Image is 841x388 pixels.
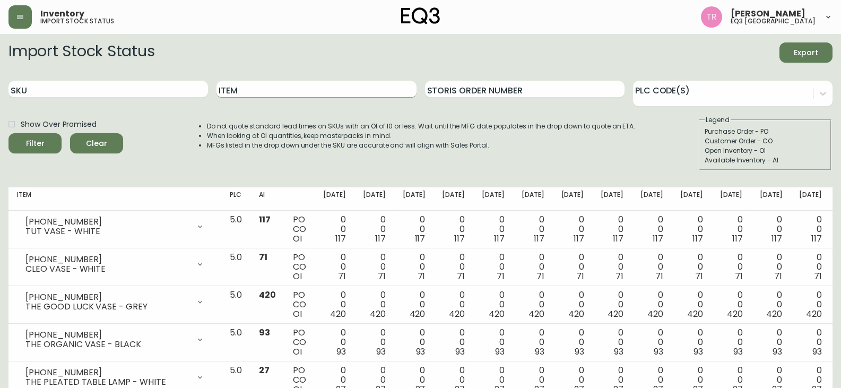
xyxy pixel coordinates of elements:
[614,346,623,358] span: 93
[378,270,386,282] span: 71
[654,346,663,358] span: 93
[370,308,386,320] span: 420
[25,368,189,377] div: [PHONE_NUMBER]
[482,290,505,319] div: 0 0
[21,119,97,130] span: Show Over Promised
[751,187,791,211] th: [DATE]
[293,215,306,244] div: PO CO
[672,187,712,211] th: [DATE]
[25,264,189,274] div: CLEO VASE - WHITE
[259,289,276,301] span: 420
[454,232,465,245] span: 117
[442,328,465,357] div: 0 0
[647,308,663,320] span: 420
[812,346,822,358] span: 93
[323,215,346,244] div: 0 0
[701,6,722,28] img: 214b9049a7c64896e5c13e8f38ff7a87
[259,213,271,226] span: 117
[221,286,250,324] td: 5.0
[293,328,306,357] div: PO CO
[720,215,743,244] div: 0 0
[323,253,346,281] div: 0 0
[773,346,782,358] span: 93
[293,270,302,282] span: OI
[416,346,426,358] span: 93
[601,328,623,357] div: 0 0
[653,232,663,245] span: 117
[705,156,826,165] div: Available Inventory - AI
[799,253,822,281] div: 0 0
[727,308,743,320] span: 420
[799,215,822,244] div: 0 0
[8,133,62,153] button: Filter
[687,308,703,320] span: 420
[522,253,544,281] div: 0 0
[791,187,830,211] th: [DATE]
[403,253,426,281] div: 0 0
[221,324,250,361] td: 5.0
[720,290,743,319] div: 0 0
[535,346,544,358] span: 93
[25,302,189,312] div: THE GOOD LUCK VASE - GREY
[693,346,703,358] span: 93
[207,131,636,141] li: When looking at OI quantities, keep masterpacks in mind.
[449,308,465,320] span: 420
[608,308,623,320] span: 420
[705,136,826,146] div: Customer Order - CO
[561,328,584,357] div: 0 0
[601,215,623,244] div: 0 0
[25,227,189,236] div: TUT VASE - WHITE
[735,270,743,282] span: 71
[640,253,663,281] div: 0 0
[495,346,505,358] span: 93
[410,308,426,320] span: 420
[494,232,505,245] span: 117
[528,308,544,320] span: 420
[522,290,544,319] div: 0 0
[293,253,306,281] div: PO CO
[442,290,465,319] div: 0 0
[680,253,703,281] div: 0 0
[774,270,782,282] span: 71
[640,290,663,319] div: 0 0
[613,232,623,245] span: 117
[705,127,826,136] div: Purchase Order - PO
[712,187,751,211] th: [DATE]
[482,328,505,357] div: 0 0
[760,253,783,281] div: 0 0
[575,346,584,358] span: 93
[632,187,672,211] th: [DATE]
[455,346,465,358] span: 93
[760,215,783,244] div: 0 0
[640,328,663,357] div: 0 0
[601,253,623,281] div: 0 0
[376,346,386,358] span: 93
[680,215,703,244] div: 0 0
[259,364,270,376] span: 27
[25,255,189,264] div: [PHONE_NUMBER]
[40,10,84,18] span: Inventory
[375,232,386,245] span: 117
[25,340,189,349] div: THE ORGANIC VASE - BLACK
[534,232,544,245] span: 117
[811,232,822,245] span: 117
[814,270,822,282] span: 71
[497,270,505,282] span: 71
[354,187,394,211] th: [DATE]
[363,328,386,357] div: 0 0
[731,10,805,18] span: [PERSON_NAME]
[720,253,743,281] div: 0 0
[788,46,824,59] span: Export
[323,328,346,357] div: 0 0
[293,346,302,358] span: OI
[221,187,250,211] th: PLC
[442,215,465,244] div: 0 0
[207,122,636,131] li: Do not quote standard lead times on SKUs with an OI of 10 or less. Wait until the MFG date popula...
[457,270,465,282] span: 71
[705,146,826,156] div: Open Inventory - OI
[338,270,346,282] span: 71
[363,253,386,281] div: 0 0
[482,253,505,281] div: 0 0
[323,290,346,319] div: 0 0
[250,187,284,211] th: AI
